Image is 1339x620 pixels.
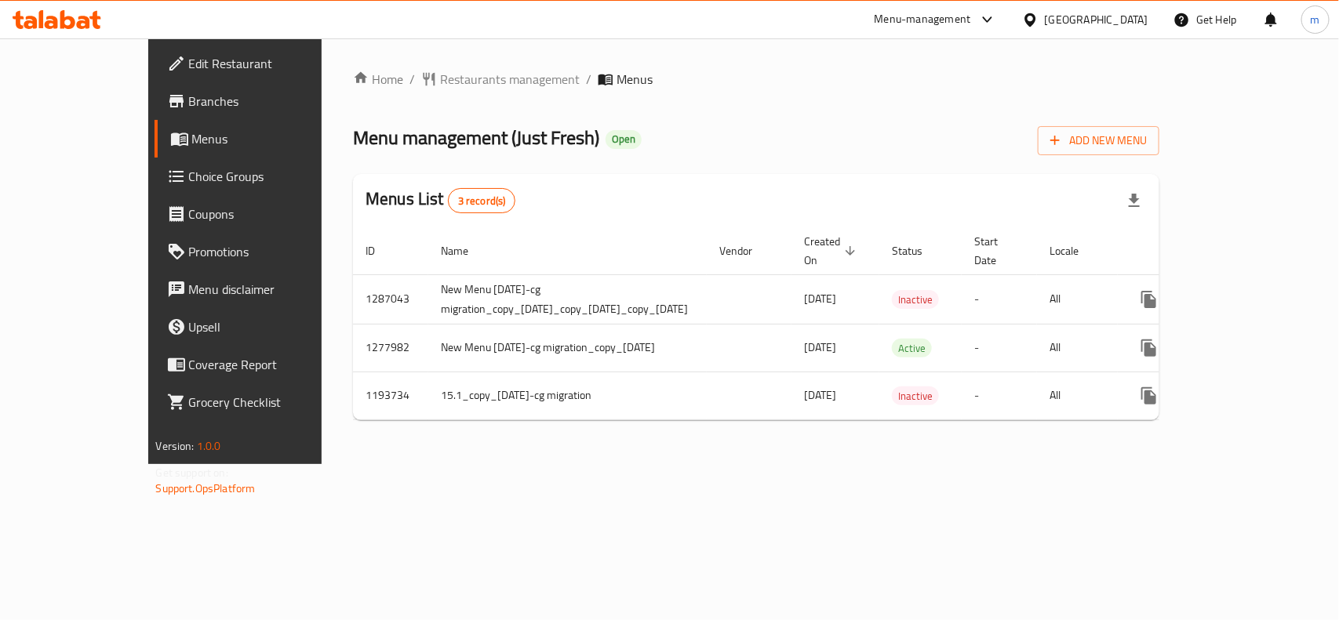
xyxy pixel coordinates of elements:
td: 1193734 [353,372,428,419]
span: Created On [804,232,861,270]
a: Support.OpsPlatform [156,478,256,499]
span: Version: [156,436,195,456]
li: / [586,70,591,89]
th: Actions [1118,227,1294,275]
span: Promotions [189,242,359,261]
span: [DATE] [804,288,836,309]
span: [DATE] [804,337,836,357]
td: 1277982 [353,324,428,372]
a: Grocery Checklist [155,383,372,421]
button: more [1130,377,1168,415]
td: 15.1_copy_[DATE]-cg migration [428,372,707,419]
td: All [1037,372,1118,419]
button: Add New Menu [1038,126,1159,155]
span: [DATE] [804,385,836,405]
span: Coupons [189,205,359,223]
span: Edit Restaurant [189,54,359,73]
span: 1.0.0 [197,436,221,456]
span: Locale [1050,241,1099,260]
a: Edit Restaurant [155,45,372,82]
span: Menu management ( Just Fresh ) [353,120,599,155]
a: Branches [155,82,372,120]
a: Restaurants management [421,70,580,89]
td: All [1037,274,1118,324]
div: Inactive [892,290,939,309]
span: Open [606,132,642,146]
a: Home [353,70,403,89]
span: Menu disclaimer [189,280,359,299]
span: Restaurants management [440,70,580,89]
span: Grocery Checklist [189,393,359,412]
span: Active [892,339,932,357]
span: Status [892,241,943,260]
span: Add New Menu [1050,131,1147,150]
td: - [962,274,1037,324]
table: enhanced table [353,227,1294,420]
div: Total records count [448,188,516,213]
div: Open [606,130,642,149]
a: Upsell [155,308,372,346]
span: Name [441,241,489,260]
nav: breadcrumb [353,70,1159,89]
span: Menus [192,129,359,148]
span: Start Date [974,232,1018,270]
span: Coverage Report [189,355,359,374]
span: Upsell [189,317,359,336]
div: [GEOGRAPHIC_DATA] [1045,11,1148,28]
span: Inactive [892,291,939,309]
td: 1287043 [353,274,428,324]
span: ID [366,241,395,260]
button: more [1130,281,1168,318]
div: Export file [1115,182,1153,219]
td: - [962,372,1037,419]
div: Menu-management [875,10,971,29]
a: Coverage Report [155,346,372,383]
td: All [1037,324,1118,372]
a: Promotions [155,233,372,270]
a: Coupons [155,195,372,233]
span: m [1311,11,1320,28]
button: more [1130,329,1168,367]
span: Menus [617,70,653,89]
h2: Menus List [366,187,515,213]
td: New Menu [DATE]-cg migration_copy_[DATE] [428,324,707,372]
td: - [962,324,1037,372]
li: / [409,70,415,89]
span: Branches [189,92,359,111]
span: Inactive [892,387,939,405]
span: Choice Groups [189,167,359,186]
td: New Menu [DATE]-cg migration_copy_[DATE]_copy_[DATE]_copy_[DATE] [428,274,707,324]
a: Menus [155,120,372,158]
span: Vendor [719,241,773,260]
a: Choice Groups [155,158,372,195]
span: 3 record(s) [449,194,515,208]
span: Get support on: [156,462,228,483]
div: Active [892,339,932,357]
a: Menu disclaimer [155,270,372,308]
